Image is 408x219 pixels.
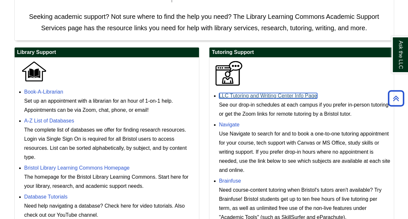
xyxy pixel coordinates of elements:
[15,47,199,58] h2: Library Support
[219,178,241,184] a: Brainfuse
[24,173,196,191] div: The homepage for the Bristol Library Learning Commons. Start here for your library, research, and...
[219,122,240,127] a: Navigate
[219,100,390,119] div: See our drop-in schedules at each campus if you prefer in-person tutoring or get the Zoom links f...
[24,194,68,200] a: Database Tutorials
[209,47,394,58] h2: Tutoring Support
[29,13,379,32] span: Seeking academic support? Not sure where to find the help you need? The Library Learning Commons ...
[24,125,196,162] div: The complete list of databases we offer for finding research resources. Login via Single Sign On ...
[219,93,317,98] a: LLC Tutoring and Writing Center Info Page
[24,165,130,171] a: Bristol Library Learning Commons Homepage
[24,89,63,95] a: Book-A-Librarian
[24,97,196,115] div: Set up an appointment with a librarian for an hour of 1-on-1 help. Appointments can be via Zoom, ...
[24,118,74,123] a: A-Z List of Databases
[219,129,390,175] div: Use Navigate to search for and to book a one-to-one tutoring appointment for your course, tech su...
[386,94,406,103] a: Back to Top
